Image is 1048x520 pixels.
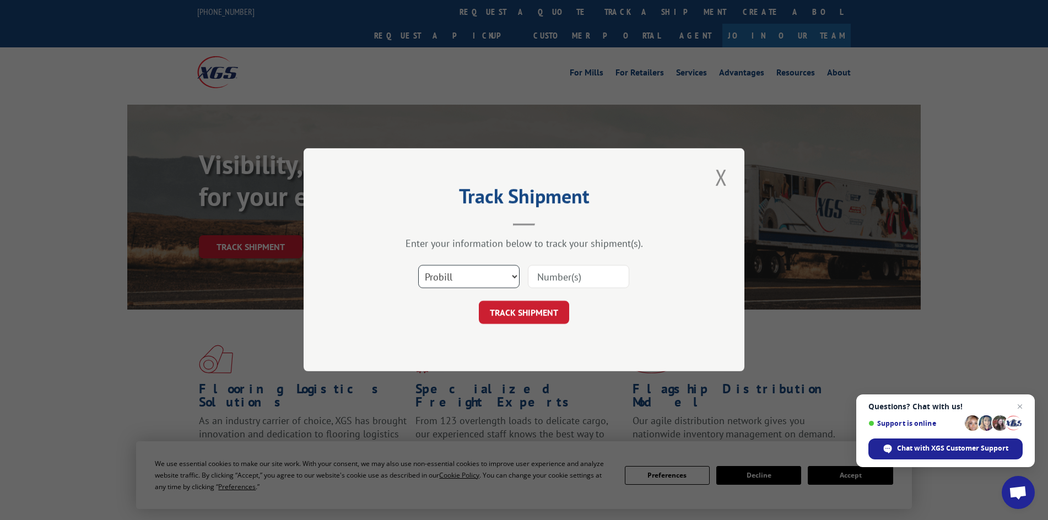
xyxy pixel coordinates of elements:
[479,301,569,324] button: TRACK SHIPMENT
[897,443,1008,453] span: Chat with XGS Customer Support
[868,419,961,427] span: Support is online
[359,188,689,209] h2: Track Shipment
[868,438,1023,459] span: Chat with XGS Customer Support
[712,162,731,192] button: Close modal
[528,266,629,289] input: Number(s)
[359,237,689,250] div: Enter your information below to track your shipment(s).
[868,402,1023,411] span: Questions? Chat with us!
[1002,476,1035,509] a: Open chat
